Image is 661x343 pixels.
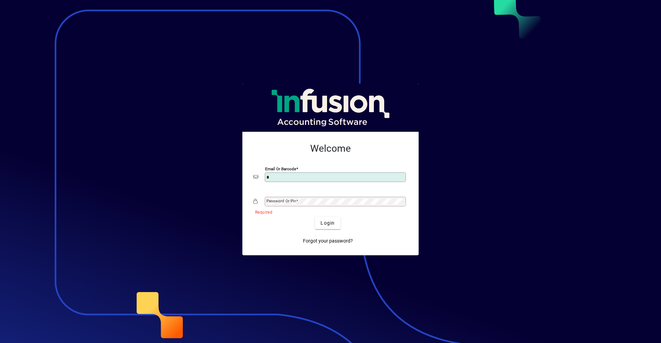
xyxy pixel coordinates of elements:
[303,237,353,245] span: Forgot your password?
[255,208,402,215] mat-error: Required
[321,219,335,227] span: Login
[300,235,356,247] a: Forgot your password?
[265,167,296,171] mat-label: Email or Barcode
[266,199,296,203] mat-label: Password or Pin
[315,217,340,229] button: Login
[253,143,408,154] h2: Welcome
